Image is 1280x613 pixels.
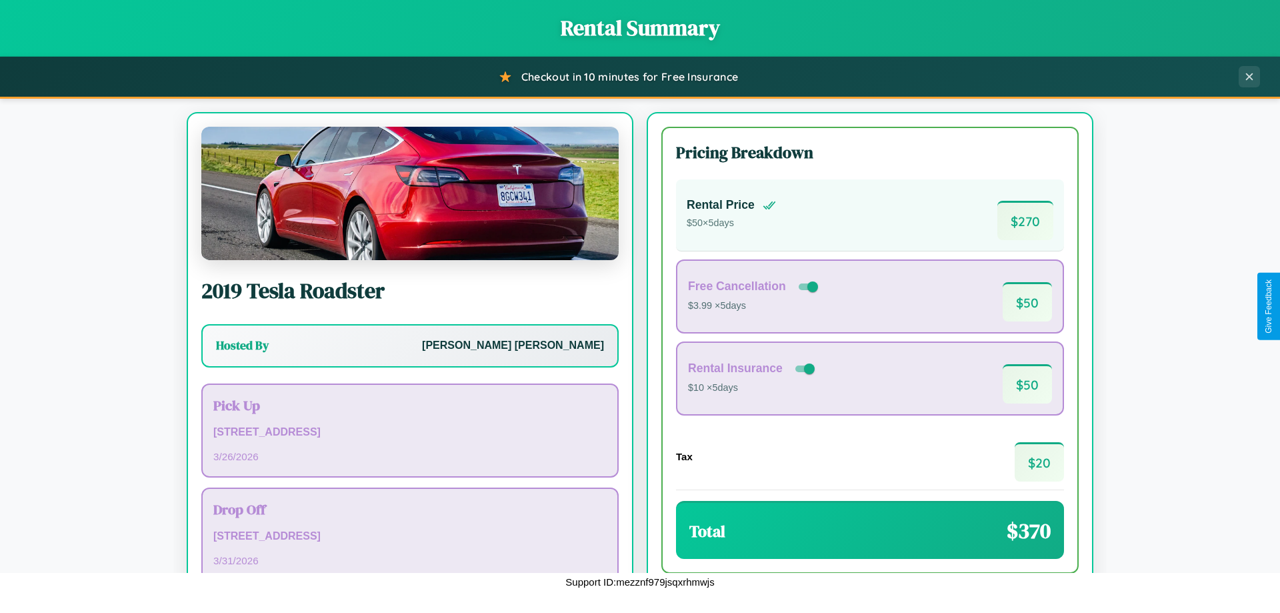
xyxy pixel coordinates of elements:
p: Support ID: mezznf979jsqxrhmwjs [565,573,714,591]
h3: Hosted By [216,338,269,354]
p: [STREET_ADDRESS] [213,423,607,442]
h4: Rental Insurance [688,362,783,376]
h4: Rental Price [687,198,755,212]
span: $ 50 [1003,364,1052,404]
h3: Pick Up [213,396,607,415]
img: Tesla Roadster [201,127,619,260]
div: Give Feedback [1264,279,1273,334]
p: 3 / 26 / 2026 [213,448,607,466]
h4: Tax [676,451,693,462]
h2: 2019 Tesla Roadster [201,276,619,305]
h3: Pricing Breakdown [676,141,1064,163]
h1: Rental Summary [13,13,1267,43]
span: $ 370 [1007,516,1051,546]
p: $3.99 × 5 days [688,297,821,315]
h3: Total [689,520,725,542]
p: $10 × 5 days [688,380,817,397]
h4: Free Cancellation [688,279,786,293]
p: 3 / 31 / 2026 [213,552,607,570]
span: $ 270 [997,201,1053,240]
span: $ 20 [1015,442,1064,482]
p: [PERSON_NAME] [PERSON_NAME] [422,336,604,356]
span: $ 50 [1003,282,1052,322]
p: $ 50 × 5 days [687,215,776,232]
h3: Drop Off [213,500,607,519]
p: [STREET_ADDRESS] [213,527,607,546]
span: Checkout in 10 minutes for Free Insurance [521,70,738,83]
